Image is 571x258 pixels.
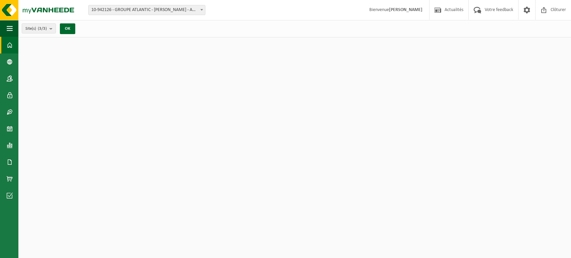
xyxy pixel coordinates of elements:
[22,23,56,33] button: Site(s)(3/3)
[88,5,205,15] span: 10-942126 - GROUPE ATLANTIC - MERVILLE BILLY BERCLAU - AMBB - BILLY BERCLAU
[38,26,47,31] count: (3/3)
[89,5,205,15] span: 10-942126 - GROUPE ATLANTIC - MERVILLE BILLY BERCLAU - AMBB - BILLY BERCLAU
[60,23,75,34] button: OK
[389,7,422,12] strong: [PERSON_NAME]
[25,24,47,34] span: Site(s)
